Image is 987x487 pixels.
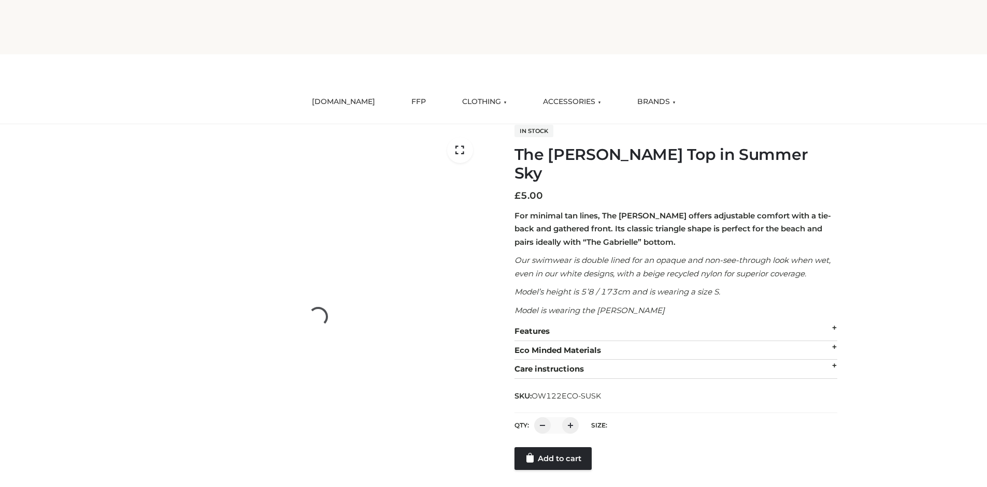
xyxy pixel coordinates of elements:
[514,255,831,278] em: Our swimwear is double lined for an opaque and non-see-through look when wet, even in our white d...
[404,91,434,113] a: FFP
[535,91,609,113] a: ACCESSORIES
[514,190,521,201] span: £
[514,322,837,341] div: Features
[454,91,514,113] a: CLOTHING
[304,91,383,113] a: [DOMAIN_NAME]
[514,360,837,379] div: Care instructions
[514,287,720,297] em: Model’s height is 5’8 / 173cm and is wearing a size S.
[514,190,543,201] bdi: 5.00
[514,447,592,470] a: Add to cart
[591,421,607,429] label: Size:
[514,211,831,247] strong: For minimal tan lines, The [PERSON_NAME] offers adjustable comfort with a tie-back and gathered f...
[514,421,529,429] label: QTY:
[514,125,553,137] span: In stock
[532,391,601,401] span: OW122ECO-SUSK
[514,341,837,360] div: Eco Minded Materials
[630,91,683,113] a: BRANDS
[514,145,837,183] h1: The [PERSON_NAME] Top in Summer Sky
[514,390,602,402] span: SKU:
[514,305,665,315] em: Model is wearing the [PERSON_NAME]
